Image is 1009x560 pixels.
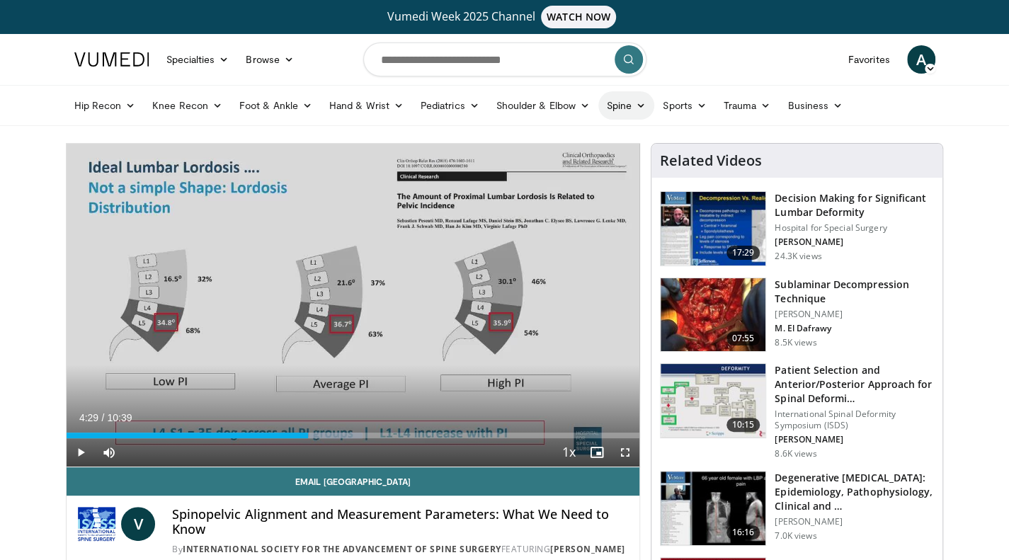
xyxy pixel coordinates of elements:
[840,45,899,74] a: Favorites
[144,91,231,120] a: Knee Recon
[363,42,646,76] input: Search topics, interventions
[660,278,934,353] a: 07:55 Sublaminar Decompression Technique [PERSON_NAME] M. El Dafrawy 8.5K views
[775,516,934,527] p: [PERSON_NAME]
[726,525,760,539] span: 16:16
[775,337,816,348] p: 8.5K views
[775,408,934,431] p: International Spinal Deformity Symposium (ISDS)
[78,507,116,541] img: International Society for the Advancement of Spine Surgery
[172,543,628,556] div: By FEATURING
[726,246,760,260] span: 17:29
[726,418,760,432] span: 10:15
[554,438,583,467] button: Playback Rate
[654,91,715,120] a: Sports
[66,91,144,120] a: Hip Recon
[67,438,95,467] button: Play
[488,91,598,120] a: Shoulder & Elbow
[775,309,934,320] p: [PERSON_NAME]
[660,471,934,546] a: 16:16 Degenerative [MEDICAL_DATA]: Epidemiology, Pathophysiology, Clinical and … [PERSON_NAME] 7....
[775,222,934,234] p: Hospital for Special Surgery
[231,91,321,120] a: Foot & Ankle
[775,191,934,219] h3: Decision Making for Significant Lumbar Deformity
[715,91,780,120] a: Trauma
[726,331,760,345] span: 07:55
[661,472,765,545] img: f89a51e3-7446-470d-832d-80c532b09c34.150x105_q85_crop-smart_upscale.jpg
[541,6,616,28] span: WATCH NOW
[661,278,765,352] img: 48c381b3-7170-4772-a576-6cd070e0afb8.150x105_q85_crop-smart_upscale.jpg
[661,364,765,438] img: beefc228-5859-4966-8bc6-4c9aecbbf021.150x105_q85_crop-smart_upscale.jpg
[321,91,412,120] a: Hand & Wrist
[95,438,123,467] button: Mute
[775,278,934,306] h3: Sublaminar Decompression Technique
[660,191,934,266] a: 17:29 Decision Making for Significant Lumbar Deformity Hospital for Special Surgery [PERSON_NAME]...
[611,438,639,467] button: Fullscreen
[775,251,821,262] p: 24.3K views
[237,45,302,74] a: Browse
[775,471,934,513] h3: Degenerative [MEDICAL_DATA]: Epidemiology, Pathophysiology, Clinical and …
[183,543,501,555] a: International Society for the Advancement of Spine Surgery
[775,530,816,542] p: 7.0K views
[550,543,625,555] a: [PERSON_NAME]
[121,507,155,541] a: V
[583,438,611,467] button: Enable picture-in-picture mode
[67,144,640,467] video-js: Video Player
[107,412,132,423] span: 10:39
[775,236,934,248] p: [PERSON_NAME]
[775,363,934,406] h3: Patient Selection and Anterior/Posterior Approach for Spinal Deformi…
[907,45,935,74] a: A
[775,323,934,334] p: M. El Dafrawy
[172,507,628,537] h4: Spinopelvic Alignment and Measurement Parameters: What We Need to Know
[598,91,654,120] a: Spine
[67,433,640,438] div: Progress Bar
[412,91,488,120] a: Pediatrics
[779,91,851,120] a: Business
[74,52,149,67] img: VuMedi Logo
[775,434,934,445] p: [PERSON_NAME]
[660,363,934,459] a: 10:15 Patient Selection and Anterior/Posterior Approach for Spinal Deformi… International Spinal ...
[67,467,640,496] a: Email [GEOGRAPHIC_DATA]
[102,412,105,423] span: /
[661,192,765,265] img: 316497_0000_1.png.150x105_q85_crop-smart_upscale.jpg
[158,45,238,74] a: Specialties
[76,6,933,28] a: Vumedi Week 2025 ChannelWATCH NOW
[660,152,762,169] h4: Related Videos
[775,448,816,459] p: 8.6K views
[79,412,98,423] span: 4:29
